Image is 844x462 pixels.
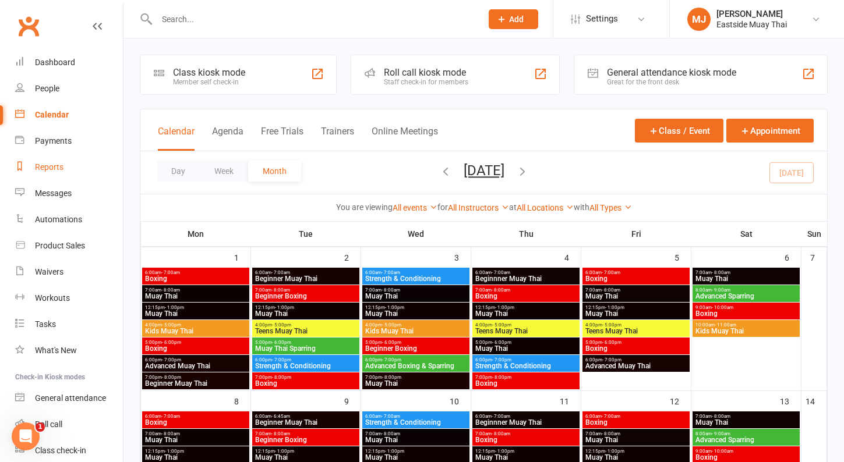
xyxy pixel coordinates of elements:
[321,126,354,151] button: Trainers
[144,310,247,317] span: Muay Thai
[251,222,361,246] th: Tue
[475,454,577,461] span: Muay Thai
[716,19,787,30] div: Eastside Muay Thai
[695,419,797,426] span: Muay Thai
[675,247,691,266] div: 5
[585,275,687,282] span: Boxing
[153,11,474,27] input: Search...
[35,84,59,93] div: People
[607,78,736,86] div: Great for the front desk
[635,119,723,143] button: Class / Event
[475,357,577,363] span: 6:00pm
[144,414,247,419] span: 6:00am
[15,154,123,180] a: Reports
[15,311,123,337] a: Tasks
[492,375,511,380] span: - 8:00pm
[365,454,467,461] span: Muay Thai
[365,287,467,293] span: 7:00am
[144,454,247,461] span: Muay Thai
[144,293,247,300] span: Muay Thai
[365,340,467,345] span: 5:00pm
[255,310,357,317] span: Muay Thai
[384,78,468,86] div: Staff check-in for members
[365,375,467,380] span: 7:00pm
[492,414,510,419] span: - 7:00am
[272,340,291,345] span: - 6:00pm
[385,449,404,454] span: - 1:00pm
[801,222,827,246] th: Sun
[365,380,467,387] span: Muay Thai
[255,380,357,387] span: Boxing
[234,247,250,266] div: 1
[144,375,247,380] span: 7:00pm
[212,126,243,151] button: Agenda
[162,322,181,328] span: - 5:00pm
[475,275,577,282] span: Beginnner Muay Thai
[806,391,827,410] div: 14
[144,363,247,369] span: Advanced Muay Thai
[585,287,687,293] span: 7:00am
[695,436,797,443] span: Advanced Sparring
[173,78,245,86] div: Member self check-in
[255,275,357,282] span: Beginner Muay Thai
[162,375,181,380] span: - 8:00pm
[255,357,357,363] span: 6:00pm
[586,6,618,32] span: Settings
[372,126,438,151] button: Online Meetings
[585,436,687,443] span: Muay Thai
[248,161,301,182] button: Month
[15,102,123,128] a: Calendar
[255,340,357,345] span: 5:00pm
[35,162,63,172] div: Reports
[695,287,797,293] span: 8:00am
[255,454,357,461] span: Muay Thai
[255,270,357,275] span: 6:00am
[585,310,687,317] span: Muay Thai
[695,310,797,317] span: Boxing
[165,305,184,310] span: - 1:00pm
[15,180,123,207] a: Messages
[716,9,787,19] div: [PERSON_NAME]
[475,310,577,317] span: Muay Thai
[437,202,448,212] strong: for
[574,202,589,212] strong: with
[365,419,467,426] span: Strength & Conditioning
[161,270,180,275] span: - 7:00am
[144,275,247,282] span: Boxing
[489,9,538,29] button: Add
[585,454,687,461] span: Muay Thai
[602,431,620,436] span: - 8:00am
[272,322,291,328] span: - 5:00pm
[670,391,691,410] div: 12
[382,322,401,328] span: - 5:00pm
[785,247,801,266] div: 6
[15,337,123,364] a: What's New
[475,436,577,443] span: Boxing
[365,345,467,352] span: Beginner Boxing
[255,345,357,352] span: Muay Thai Sparring
[271,287,290,293] span: - 8:00am
[161,431,180,436] span: - 8:00am
[695,270,797,275] span: 7:00am
[509,15,524,24] span: Add
[602,340,621,345] span: - 6:00pm
[144,287,247,293] span: 7:00am
[15,128,123,154] a: Payments
[162,357,181,363] span: - 7:00pm
[475,328,577,335] span: Teens Muay Thai
[255,305,357,310] span: 12:15pm
[475,419,577,426] span: Beginnner Muay Thai
[393,203,437,212] a: All events
[275,449,294,454] span: - 1:00pm
[517,203,574,212] a: All Locations
[382,287,400,293] span: - 8:00am
[695,454,797,461] span: Boxing
[585,340,687,345] span: 5:00pm
[365,305,467,310] span: 12:15pm
[144,436,247,443] span: Muay Thai
[475,287,577,293] span: 7:00am
[261,126,303,151] button: Free Trials
[161,414,180,419] span: - 7:00am
[144,419,247,426] span: Boxing
[564,247,581,266] div: 4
